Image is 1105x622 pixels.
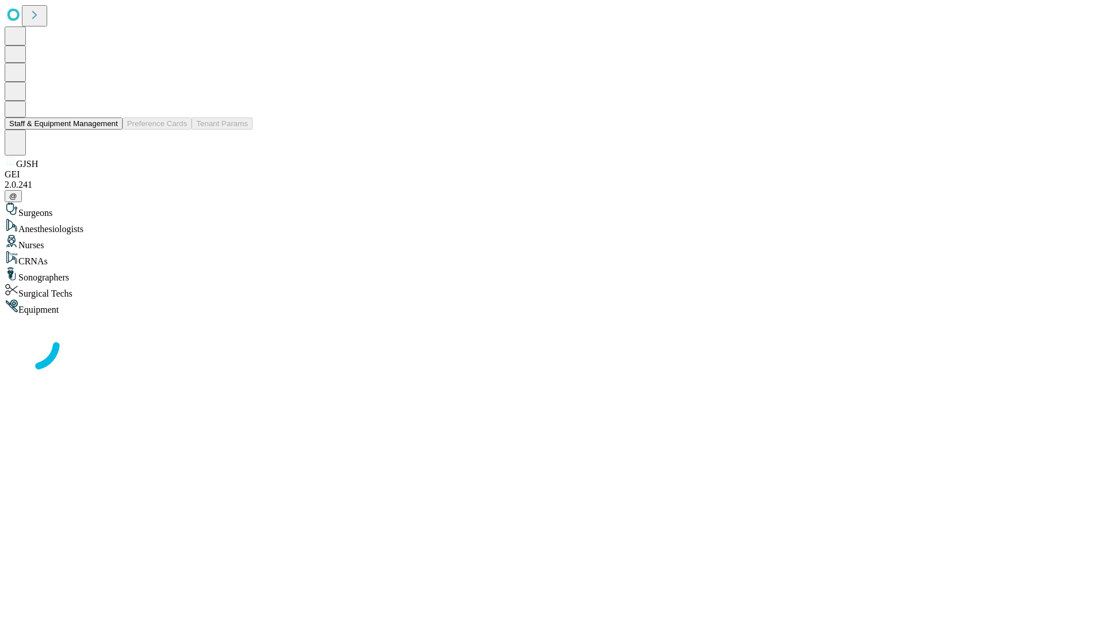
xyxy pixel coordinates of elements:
[16,159,38,169] span: GJSH
[5,180,1100,190] div: 2.0.241
[5,234,1100,251] div: Nurses
[9,192,17,200] span: @
[5,218,1100,234] div: Anesthesiologists
[5,251,1100,267] div: CRNAs
[5,267,1100,283] div: Sonographers
[5,299,1100,315] div: Equipment
[5,202,1100,218] div: Surgeons
[123,117,192,130] button: Preference Cards
[5,169,1100,180] div: GEI
[5,190,22,202] button: @
[5,117,123,130] button: Staff & Equipment Management
[5,283,1100,299] div: Surgical Techs
[192,117,253,130] button: Tenant Params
